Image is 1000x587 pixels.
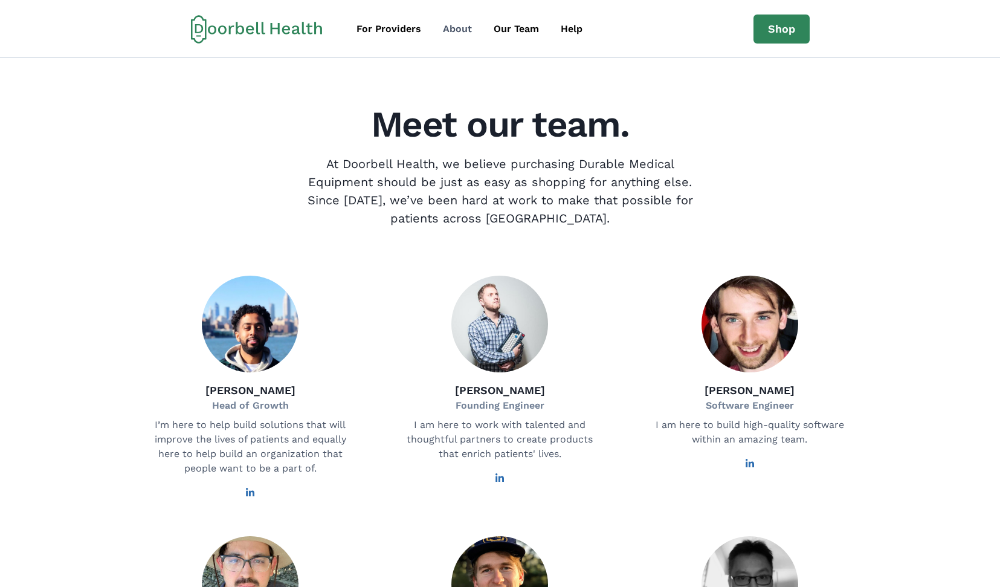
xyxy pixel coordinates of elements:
[561,22,582,36] div: Help
[205,398,295,413] p: Head of Growth
[133,106,868,143] h2: Meet our team.
[347,17,431,41] a: For Providers
[153,418,347,476] p: I’m here to help build solutions that will improve the lives of patients and equally here to help...
[484,17,549,41] a: Our Team
[356,22,421,36] div: For Providers
[433,17,482,41] a: About
[653,418,847,447] p: I am here to build high-quality software within an amazing team.
[297,155,703,227] p: At Doorbell Health, we believe purchasing Durable Medical Equipment should be just as easy as sho...
[551,17,592,41] a: Help
[202,276,298,372] img: Fadhi Ali
[455,398,545,413] p: Founding Engineer
[705,382,795,398] p: [PERSON_NAME]
[443,22,472,36] div: About
[702,276,798,372] img: Agustín Brandoni
[205,382,295,398] p: [PERSON_NAME]
[451,276,548,372] img: Drew Baumann
[705,398,795,413] p: Software Engineer
[753,15,810,44] a: Shop
[455,382,545,398] p: [PERSON_NAME]
[403,418,596,461] p: I am here to work with talented and thoughtful partners to create products that enrich patients' ...
[494,22,539,36] div: Our Team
